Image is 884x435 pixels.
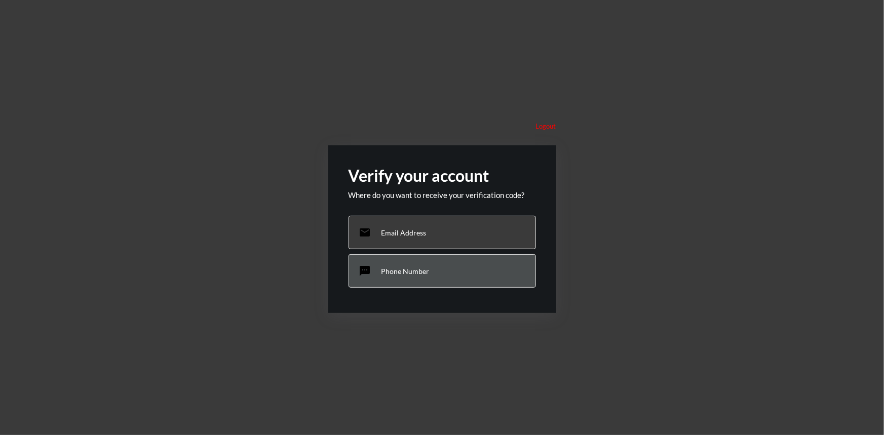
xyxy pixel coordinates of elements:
mat-icon: sms [359,265,371,277]
p: Where do you want to receive your verification code? [349,190,536,200]
p: Phone Number [381,267,430,275]
mat-icon: email [359,226,371,239]
p: Email Address [381,228,427,237]
h2: Verify your account [349,166,536,185]
p: Logout [536,122,556,130]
